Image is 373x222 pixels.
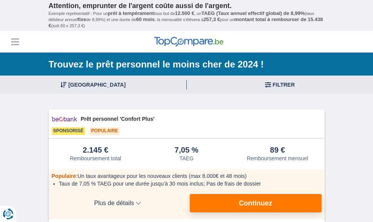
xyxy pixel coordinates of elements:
span: Populaire [90,127,120,135]
span: 12.500 € [175,10,194,16]
div: 2.145 € [83,146,108,155]
span: Populaire [52,173,76,179]
span: fixe [77,16,86,22]
button: Continuez [190,194,322,212]
img: TopCompare [154,37,223,47]
div: Remboursement total [70,155,121,161]
p: Attention, emprunter de l'argent coûte aussi de l'argent. [49,2,325,10]
div: : [52,172,322,180]
span: Sponsorisé [52,127,85,135]
span: prêt à tempérament [108,10,154,16]
button: Filtrer [187,76,373,94]
span: montant total à rembourser de 15.438 € [49,16,323,28]
span: 60 mois [136,16,154,22]
span: Continuez [239,200,272,207]
p: Exemple représentatif : Pour un tous but de , un (taux débiteur annuel de 8,99%) et une durée de ... [49,10,325,29]
div: TAEG [179,155,194,161]
div: Remboursement mensuel [247,155,308,161]
img: pret personnel Beobank [52,113,77,125]
span: 257,3 € [204,16,220,22]
span: Un taux avantageux pour les nouveaux clients (max 8.000€ et 48 mois) [77,173,246,179]
span: Filtrer [273,82,295,87]
button: Plus de détails [52,194,184,212]
span: Plus de détails [52,200,184,206]
span: Prêt personnel 'Confort Plus' [81,115,322,123]
span: TAEG (Taux annuel effectif global) de 8,99% [201,10,305,16]
div: 7,05 % [174,146,198,155]
li: Taux de 7,05 % TAEG pour une durée jusqu’à 30 mois inclus; Pas de frais de dossier [59,180,319,187]
button: Menu [9,36,21,48]
div: 89 € [270,146,285,155]
h1: Trouvez le prêt personnel le moins cher de 2024 ! [49,58,325,71]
